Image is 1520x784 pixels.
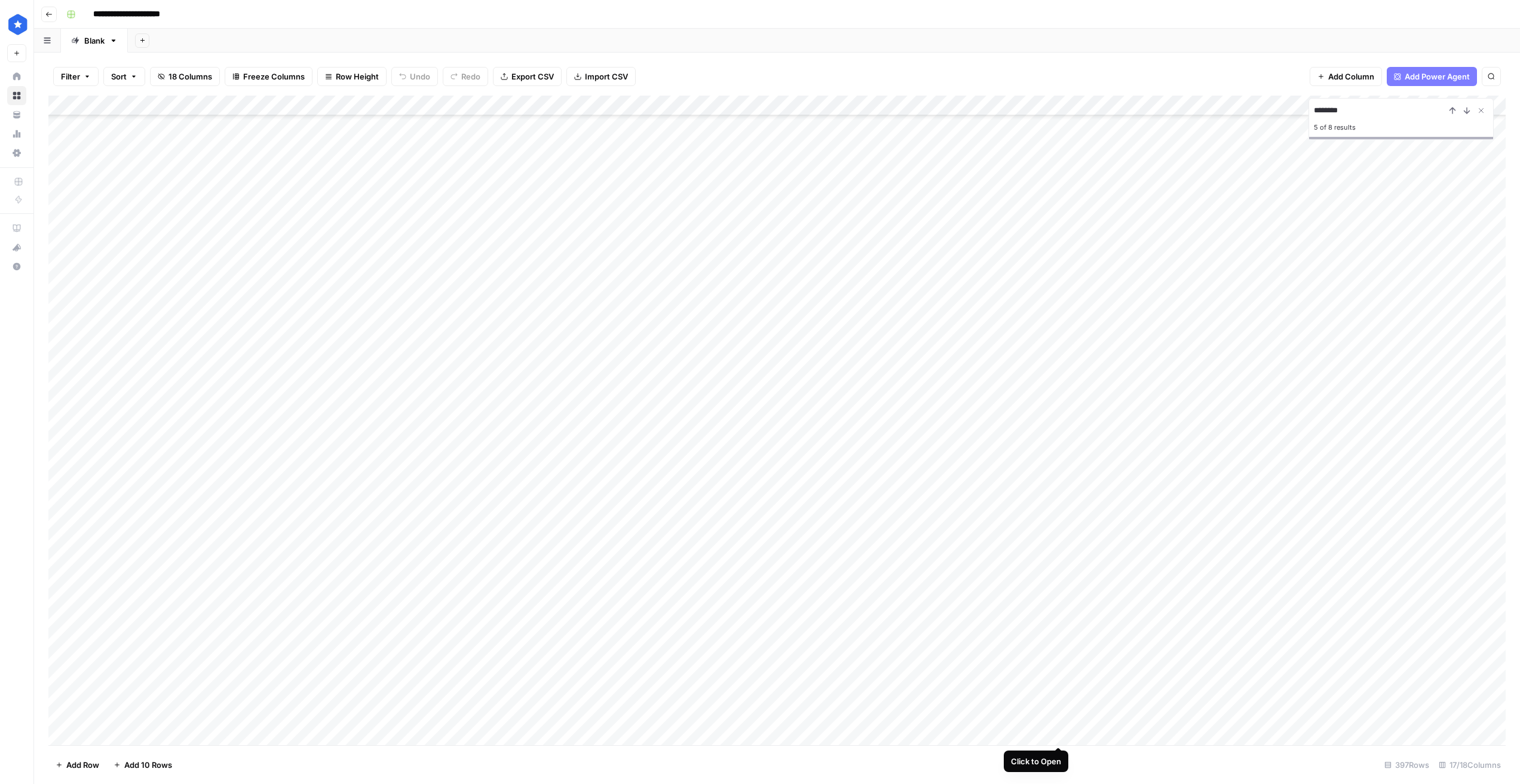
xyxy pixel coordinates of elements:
div: 5 of 8 results [1314,120,1488,134]
button: Help + Support [7,257,26,276]
button: What's new? [7,238,26,257]
button: Freeze Columns [225,67,312,86]
button: Export CSV [493,67,562,86]
span: Export CSV [511,71,554,82]
button: Import CSV [566,67,636,86]
button: Add 10 Rows [106,755,179,774]
a: Home [7,67,26,86]
button: Redo [443,67,488,86]
span: Import CSV [585,71,628,82]
button: Undo [391,67,438,86]
button: Previous Result [1445,103,1460,118]
span: Freeze Columns [243,71,305,82]
button: Workspace: ConsumerAffairs [7,10,26,39]
a: Browse [7,86,26,105]
button: Add Power Agent [1387,67,1477,86]
div: 397 Rows [1380,755,1434,774]
span: Sort [111,71,127,82]
span: Add Column [1328,71,1374,82]
a: Blank [61,29,128,53]
button: Add Row [48,755,106,774]
button: Add Column [1310,67,1382,86]
span: 18 Columns [168,71,212,82]
span: Row Height [336,71,379,82]
button: Filter [53,67,99,86]
button: Close Search [1474,103,1488,118]
button: Next Result [1460,103,1474,118]
button: Sort [103,67,145,86]
span: Add Power Agent [1405,71,1470,82]
span: Undo [410,71,430,82]
div: Click to Open [1011,755,1061,767]
button: 18 Columns [150,67,220,86]
a: Usage [7,124,26,143]
a: Your Data [7,105,26,124]
span: Filter [61,71,80,82]
div: Blank [84,35,105,47]
div: 17/18 Columns [1434,755,1506,774]
span: Redo [461,71,480,82]
a: AirOps Academy [7,219,26,238]
button: Row Height [317,67,387,86]
a: Settings [7,143,26,163]
span: Add 10 Rows [124,759,172,771]
span: Add Row [66,759,99,771]
div: What's new? [8,238,26,256]
img: ConsumerAffairs Logo [7,14,29,35]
